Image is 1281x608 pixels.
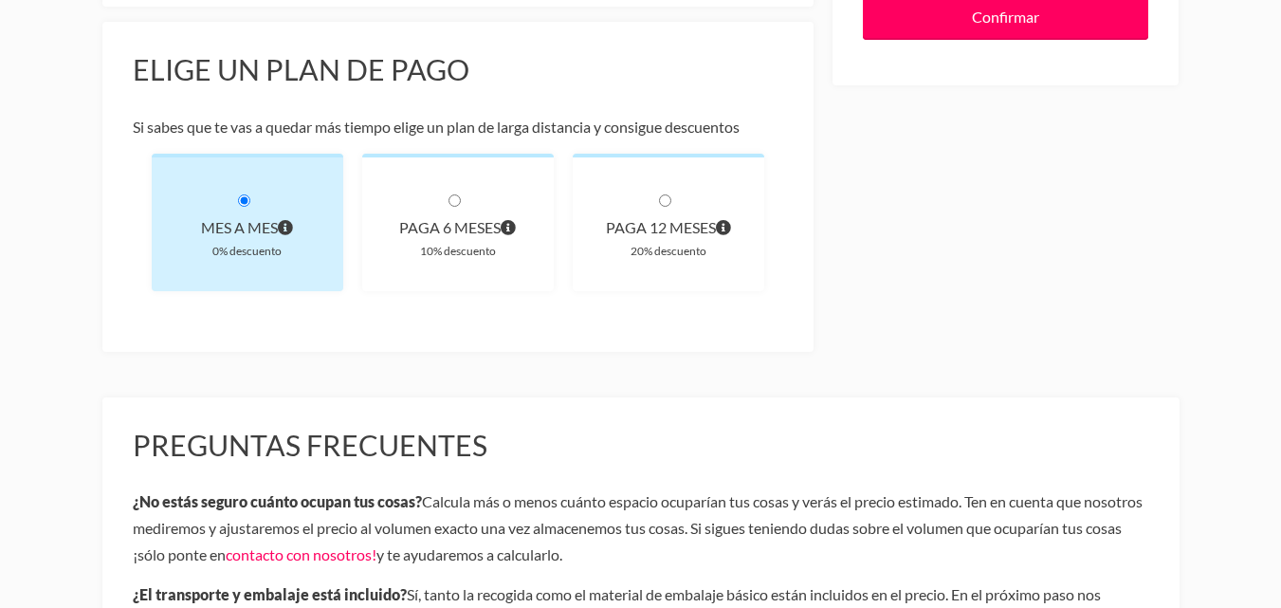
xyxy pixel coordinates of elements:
b: ¿No estás seguro cuánto ocupan tus cosas? [133,492,422,510]
h3: Preguntas frecuentes [133,428,1149,464]
div: paga 12 meses [603,214,734,241]
h3: Elige un plan de pago [133,52,784,88]
b: ¿El transporte y embalaje está incluido? [133,585,407,603]
div: Mes a mes [182,214,313,241]
span: Pagas cada 6 meses por el volumen que ocupan tus cosas. El precio incluye el descuento de 10% y e... [501,214,516,241]
p: Calcula más o menos cuánto espacio ocuparían tus cosas y verás el precio estimado. Ten en cuenta ... [133,488,1149,568]
a: contacto con nosotros! [226,545,376,563]
div: paga 6 meses [393,214,523,241]
div: 10% descuento [393,241,523,261]
div: Widget de chat [940,365,1281,608]
span: Pagas al principio de cada mes por el volumen que ocupan tus cosas. A diferencia de otros planes ... [278,214,293,241]
div: 0% descuento [182,241,313,261]
p: Si sabes que te vas a quedar más tiempo elige un plan de larga distancia y consigue descuentos [133,114,784,140]
span: Pagas cada 12 meses por el volumen que ocupan tus cosas. El precio incluye el descuento de 20% y ... [716,214,731,241]
iframe: Chat Widget [940,365,1281,608]
div: 20% descuento [603,241,734,261]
